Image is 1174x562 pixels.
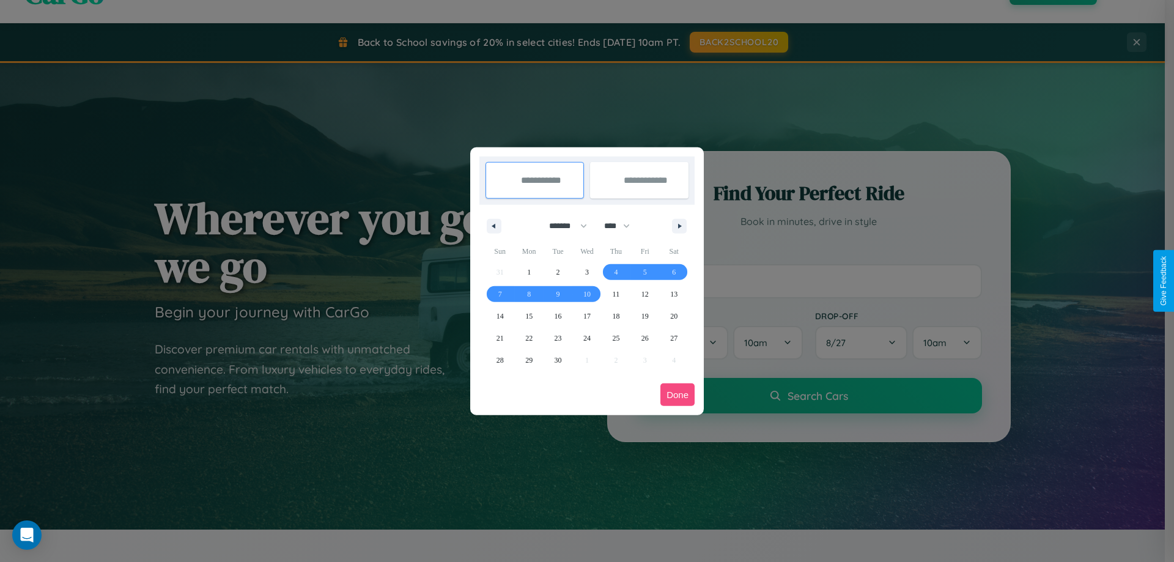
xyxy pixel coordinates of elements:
span: 24 [583,327,591,349]
span: 9 [556,283,560,305]
button: 5 [630,261,659,283]
span: Thu [602,242,630,261]
span: 17 [583,305,591,327]
span: 23 [555,327,562,349]
button: 24 [572,327,601,349]
button: 4 [602,261,630,283]
span: 5 [643,261,647,283]
span: 28 [497,349,504,371]
span: Sun [485,242,514,261]
span: 21 [497,327,504,349]
button: 1 [514,261,543,283]
span: 1 [527,261,531,283]
button: 10 [572,283,601,305]
button: 14 [485,305,514,327]
span: 3 [585,261,589,283]
span: 12 [641,283,649,305]
span: 7 [498,283,502,305]
button: 29 [514,349,543,371]
button: 8 [514,283,543,305]
button: 22 [514,327,543,349]
button: 19 [630,305,659,327]
button: 6 [660,261,689,283]
span: 29 [525,349,533,371]
span: 11 [613,283,620,305]
button: 20 [660,305,689,327]
span: 19 [641,305,649,327]
span: 25 [612,327,619,349]
button: 11 [602,283,630,305]
span: 18 [612,305,619,327]
span: 26 [641,327,649,349]
button: 3 [572,261,601,283]
div: Open Intercom Messenger [12,520,42,550]
button: 23 [544,327,572,349]
span: 30 [555,349,562,371]
span: Sat [660,242,689,261]
button: 27 [660,327,689,349]
span: 15 [525,305,533,327]
span: 8 [527,283,531,305]
button: 13 [660,283,689,305]
button: 21 [485,327,514,349]
span: 6 [672,261,676,283]
span: 14 [497,305,504,327]
button: Done [660,383,695,406]
div: Give Feedback [1159,256,1168,306]
button: 16 [544,305,572,327]
span: 27 [670,327,677,349]
button: 25 [602,327,630,349]
span: Fri [630,242,659,261]
button: 12 [630,283,659,305]
button: 28 [485,349,514,371]
span: 10 [583,283,591,305]
button: 15 [514,305,543,327]
button: 30 [544,349,572,371]
span: 16 [555,305,562,327]
button: 17 [572,305,601,327]
span: 22 [525,327,533,349]
button: 26 [630,327,659,349]
span: 4 [614,261,618,283]
span: 20 [670,305,677,327]
button: 9 [544,283,572,305]
span: Wed [572,242,601,261]
span: 13 [670,283,677,305]
span: Tue [544,242,572,261]
button: 2 [544,261,572,283]
button: 7 [485,283,514,305]
span: Mon [514,242,543,261]
button: 18 [602,305,630,327]
span: 2 [556,261,560,283]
